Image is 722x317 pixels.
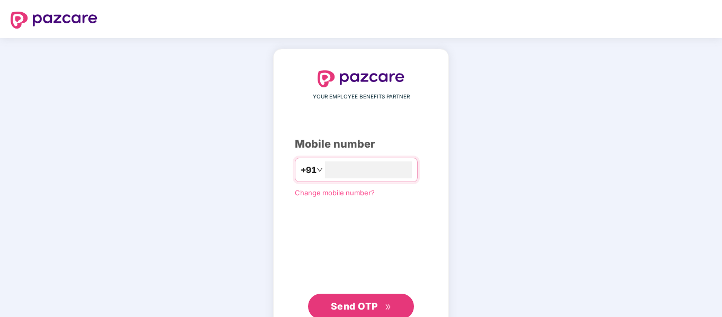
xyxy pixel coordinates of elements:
[301,164,317,177] span: +91
[11,12,97,29] img: logo
[295,136,427,152] div: Mobile number
[317,167,323,173] span: down
[385,304,392,311] span: double-right
[313,93,410,101] span: YOUR EMPLOYEE BENEFITS PARTNER
[318,70,404,87] img: logo
[295,188,375,197] a: Change mobile number?
[331,301,378,312] span: Send OTP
